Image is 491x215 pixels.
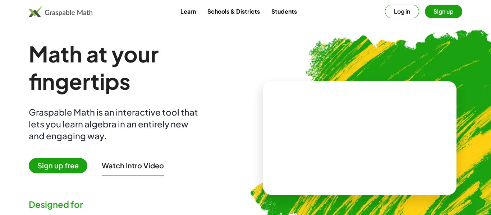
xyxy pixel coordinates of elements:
a: Students [266,5,303,18]
a: Learn [175,5,202,18]
video: What is this? This is dynamic math notation. Dynamic math notation plays a central role in how Gr... [306,111,414,165]
button: Watch Intro Video [102,161,164,170]
a: Schools & Districts [202,5,266,18]
span: Sign up free [29,158,87,173]
button: Log in [385,5,419,18]
button: Sign up [425,5,462,18]
div: Graspable Math is an interactive tool that lets you learn algebra in an entirely new and engaging... [29,106,201,142]
div: Designed for [29,198,234,210]
h1: Math at your fingertips [29,40,234,95]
